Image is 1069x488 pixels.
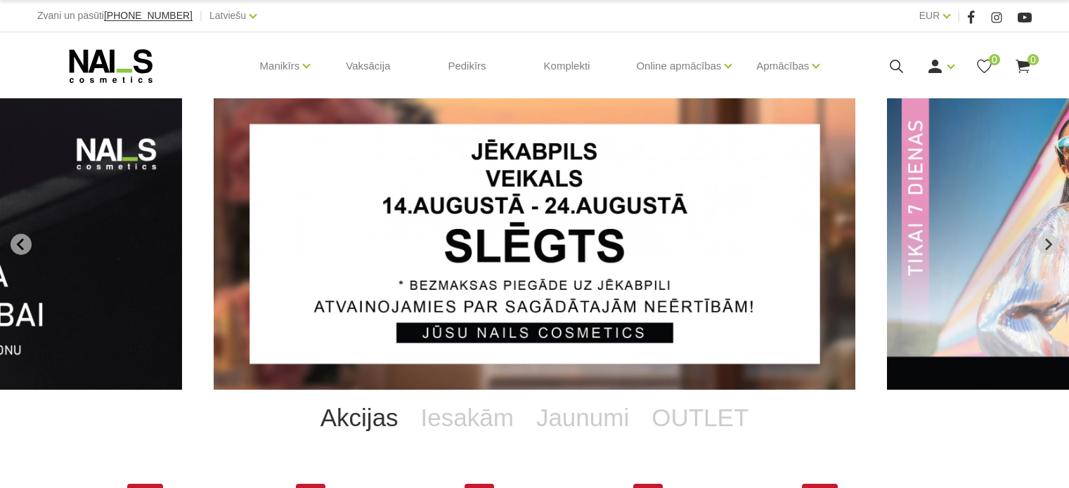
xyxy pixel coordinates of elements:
a: Vaksācija [335,32,401,100]
a: Online apmācības [636,38,721,94]
a: Komplekti [533,32,602,100]
a: 0 [1014,58,1032,75]
span: | [957,7,960,25]
a: [PHONE_NUMBER] [104,11,193,21]
a: Apmācības [756,38,809,94]
a: 0 [976,58,993,75]
a: Manikīrs [260,38,300,94]
a: OUTLET [640,390,760,446]
a: Pedikīrs [436,32,497,100]
span: 0 [989,54,1000,65]
button: Next slide [1037,234,1058,255]
a: Latviešu [209,7,246,24]
span: [PHONE_NUMBER] [104,10,193,21]
a: Iesakām [410,390,525,446]
a: EUR [919,7,940,24]
span: | [200,7,202,25]
div: Zvani un pasūti [37,7,193,25]
a: Akcijas [309,390,410,446]
button: Go to last slide [11,234,32,255]
li: 1 of 12 [214,98,855,390]
a: Jaunumi [525,390,640,446]
span: 0 [1028,54,1039,65]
